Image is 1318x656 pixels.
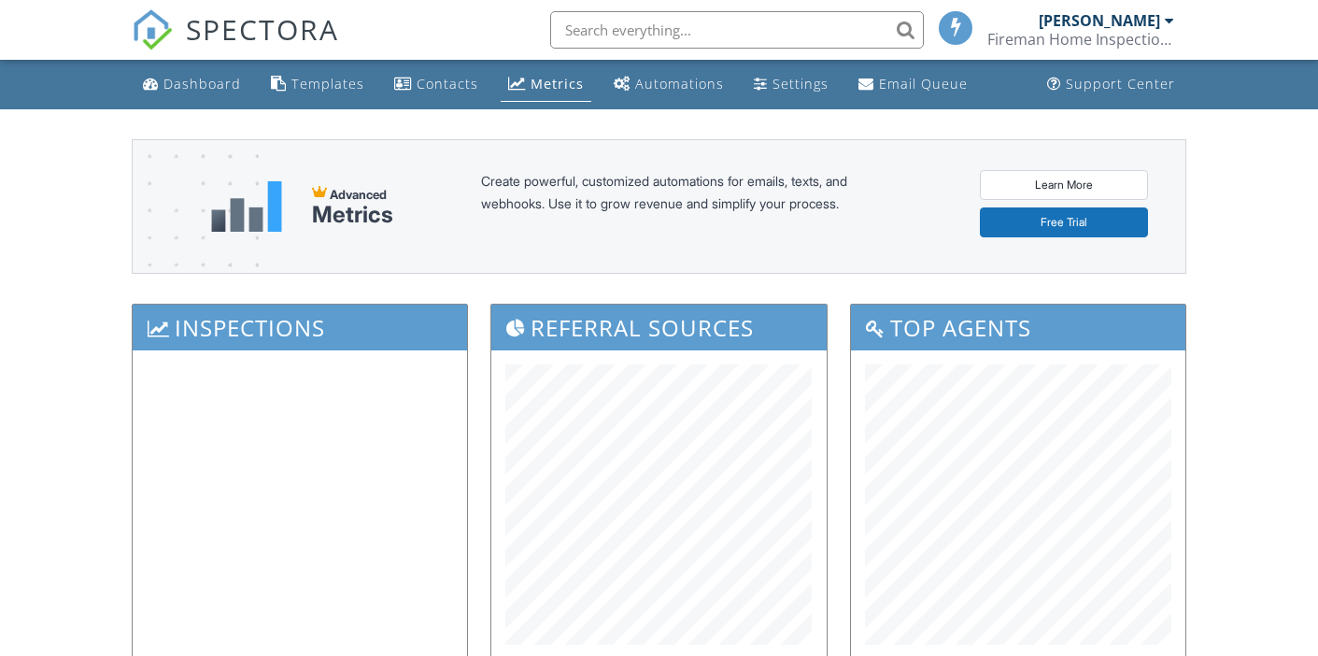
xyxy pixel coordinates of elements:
[263,67,372,102] a: Templates
[132,9,173,50] img: The Best Home Inspection Software - Spectora
[491,305,826,350] h3: Referral Sources
[851,305,1185,350] h3: Top Agents
[879,75,968,93] div: Email Queue
[211,181,282,232] img: metrics-aadfce2e17a16c02574e7fc40e4d6b8174baaf19895a402c862ea781aae8ef5b.svg
[133,140,259,347] img: advanced-banner-bg-f6ff0eecfa0ee76150a1dea9fec4b49f333892f74bc19f1b897a312d7a1b2ff3.png
[606,67,731,102] a: Automations (Basic)
[531,75,584,93] div: Metrics
[330,187,387,202] span: Advanced
[132,25,339,64] a: SPECTORA
[135,67,248,102] a: Dashboard
[186,9,339,49] span: SPECTORA
[387,67,486,102] a: Contacts
[163,75,241,93] div: Dashboard
[133,305,467,350] h3: Inspections
[417,75,478,93] div: Contacts
[772,75,829,93] div: Settings
[1040,67,1183,102] a: Support Center
[1039,11,1160,30] div: [PERSON_NAME]
[980,170,1148,200] a: Learn More
[550,11,924,49] input: Search everything...
[987,30,1174,49] div: Fireman Home Inspections
[980,207,1148,237] a: Free Trial
[312,202,393,228] div: Metrics
[481,170,892,243] div: Create powerful, customized automations for emails, texts, and webhooks. Use it to grow revenue a...
[1066,75,1175,93] div: Support Center
[746,67,836,102] a: Settings
[635,75,724,93] div: Automations
[851,67,975,102] a: Email Queue
[501,67,591,102] a: Metrics
[291,75,364,93] div: Templates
